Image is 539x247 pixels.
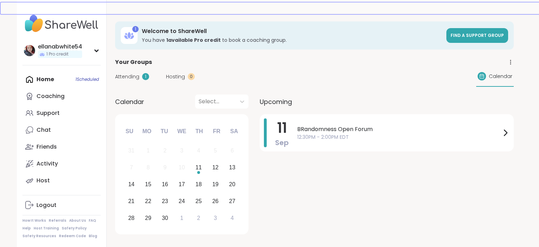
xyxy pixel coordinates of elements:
[22,138,101,155] a: Friends
[208,160,223,175] div: Choose Friday, September 12th, 2025
[166,73,185,80] span: Hosting
[192,124,207,139] div: Th
[231,213,234,223] div: 4
[158,194,173,209] div: Choose Tuesday, September 23rd, 2025
[22,155,101,172] a: Activity
[141,143,156,158] div: Not available Monday, September 1st, 2025
[124,160,139,175] div: Not available Sunday, September 7th, 2025
[142,27,442,35] h3: Welcome to ShareWell
[174,124,189,139] div: We
[36,92,65,100] div: Coaching
[166,37,221,44] b: 1 available Pro credit
[225,194,240,209] div: Choose Saturday, September 27th, 2025
[124,143,139,158] div: Not available Sunday, August 31st, 2025
[128,196,134,206] div: 21
[277,118,287,138] span: 11
[139,124,154,139] div: Mo
[191,143,206,158] div: Not available Thursday, September 4th, 2025
[128,213,134,223] div: 28
[62,226,87,231] a: Safety Policy
[147,163,150,172] div: 8
[141,194,156,209] div: Choose Monday, September 22nd, 2025
[174,177,189,192] div: Choose Wednesday, September 17th, 2025
[212,163,219,172] div: 12
[132,26,139,32] div: 1
[122,124,137,139] div: Su
[225,160,240,175] div: Choose Saturday, September 13th, 2025
[124,210,139,226] div: Choose Sunday, September 28th, 2025
[22,197,101,214] a: Logout
[180,146,184,155] div: 3
[489,73,512,80] span: Calendar
[36,109,60,117] div: Support
[36,160,58,168] div: Activity
[158,160,173,175] div: Not available Tuesday, September 9th, 2025
[229,196,235,206] div: 27
[141,210,156,226] div: Choose Monday, September 29th, 2025
[69,218,86,223] a: About Us
[214,146,217,155] div: 5
[451,32,504,38] span: Find a support group
[142,37,442,44] h3: You have to book a coaching group.
[147,146,150,155] div: 1
[297,125,501,134] span: BRandomness Open Forum
[297,134,501,141] span: 12:30PM - 2:00PM EDT
[89,218,96,223] a: FAQ
[191,194,206,209] div: Choose Thursday, September 25th, 2025
[36,177,50,184] div: Host
[225,143,240,158] div: Not available Saturday, September 6th, 2025
[164,163,167,172] div: 9
[49,218,66,223] a: Referrals
[174,210,189,226] div: Choose Wednesday, October 1st, 2025
[130,163,133,172] div: 7
[22,105,101,122] a: Support
[158,210,173,226] div: Choose Tuesday, September 30th, 2025
[208,143,223,158] div: Not available Friday, September 5th, 2025
[124,194,139,209] div: Choose Sunday, September 21st, 2025
[225,177,240,192] div: Choose Saturday, September 20th, 2025
[36,126,51,134] div: Chat
[197,146,200,155] div: 4
[260,97,292,106] span: Upcoming
[157,124,172,139] div: Tu
[22,88,101,105] a: Coaching
[226,124,242,139] div: Sa
[214,213,217,223] div: 3
[174,143,189,158] div: Not available Wednesday, September 3rd, 2025
[179,163,185,172] div: 10
[208,194,223,209] div: Choose Friday, September 26th, 2025
[179,180,185,189] div: 17
[38,43,82,51] div: ellanabwhite54
[212,180,219,189] div: 19
[162,180,168,189] div: 16
[115,73,139,80] span: Attending
[141,177,156,192] div: Choose Monday, September 15th, 2025
[46,51,68,57] span: 1 Pro credit
[446,28,508,43] a: Find a support group
[195,163,202,172] div: 11
[191,160,206,175] div: Choose Thursday, September 11th, 2025
[128,146,134,155] div: 31
[231,146,234,155] div: 6
[22,122,101,138] a: Chat
[115,58,152,66] span: Your Groups
[24,45,35,56] img: ellanabwhite54
[124,177,139,192] div: Choose Sunday, September 14th, 2025
[115,97,144,106] span: Calendar
[229,163,235,172] div: 13
[164,146,167,155] div: 2
[145,196,151,206] div: 22
[188,73,195,80] div: 0
[180,213,184,223] div: 1
[174,160,189,175] div: Not available Wednesday, September 10th, 2025
[22,226,31,231] a: Help
[209,124,224,139] div: Fr
[191,210,206,226] div: Choose Thursday, October 2nd, 2025
[142,73,149,80] div: 1
[212,196,219,206] div: 26
[34,226,59,231] a: Host Training
[162,213,168,223] div: 30
[208,210,223,226] div: Choose Friday, October 3rd, 2025
[225,210,240,226] div: Choose Saturday, October 4th, 2025
[128,180,134,189] div: 14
